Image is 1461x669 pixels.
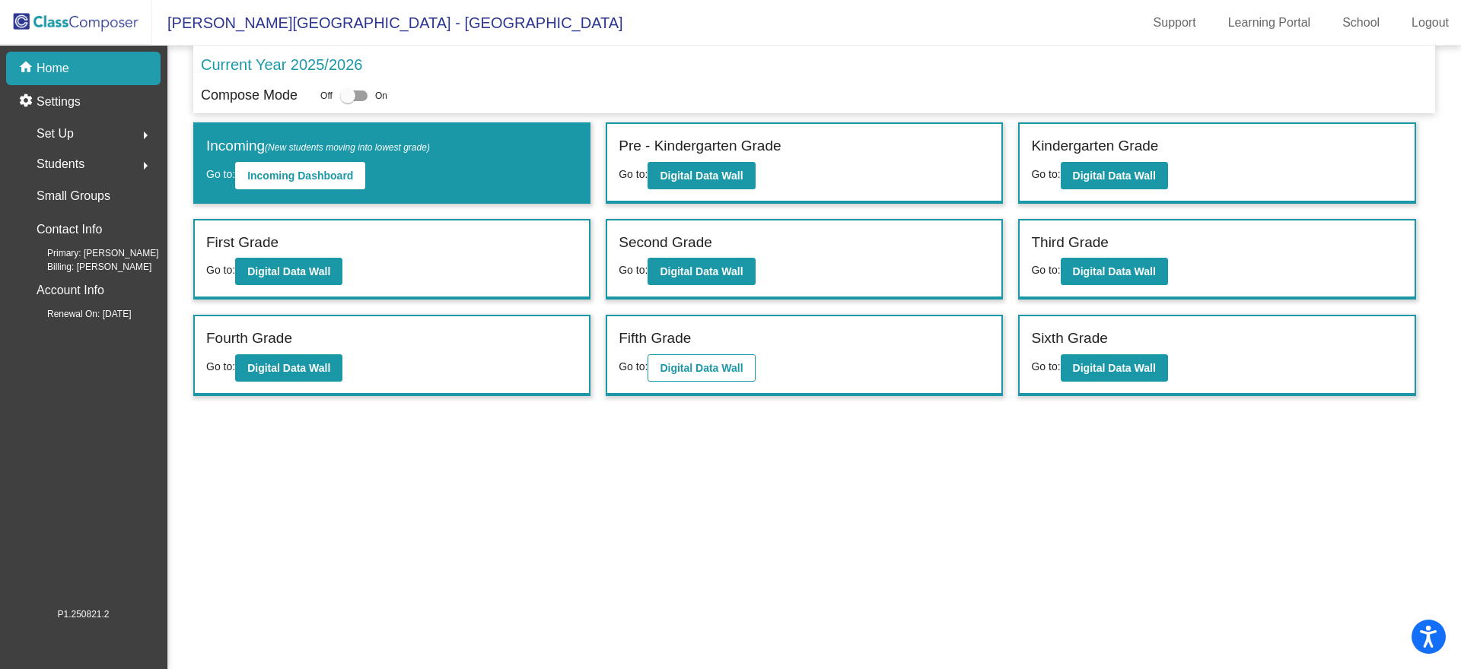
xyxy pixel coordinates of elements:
[136,157,154,175] mat-icon: arrow_right
[37,93,81,111] p: Settings
[37,59,69,78] p: Home
[206,264,235,276] span: Go to:
[23,246,159,260] span: Primary: [PERSON_NAME]
[37,185,110,207] p: Small Groups
[320,89,333,103] span: Off
[37,123,74,144] span: Set Up
[648,258,755,285] button: Digital Data Wall
[619,360,648,373] span: Go to:
[660,170,743,182] b: Digital Data Wall
[247,170,353,182] b: Incoming Dashboard
[1073,362,1156,374] b: Digital Data Wall
[1031,264,1060,276] span: Go to:
[1141,11,1208,35] a: Support
[136,126,154,144] mat-icon: arrow_right
[1061,258,1168,285] button: Digital Data Wall
[247,362,330,374] b: Digital Data Wall
[1399,11,1461,35] a: Logout
[375,89,387,103] span: On
[1061,162,1168,189] button: Digital Data Wall
[235,162,365,189] button: Incoming Dashboard
[201,53,362,76] p: Current Year 2025/2026
[23,307,131,321] span: Renewal On: [DATE]
[1031,328,1107,350] label: Sixth Grade
[206,168,235,180] span: Go to:
[1073,170,1156,182] b: Digital Data Wall
[1031,360,1060,373] span: Go to:
[23,260,151,274] span: Billing: [PERSON_NAME]
[37,154,84,175] span: Students
[648,162,755,189] button: Digital Data Wall
[660,362,743,374] b: Digital Data Wall
[201,85,298,106] p: Compose Mode
[1330,11,1392,35] a: School
[648,354,755,382] button: Digital Data Wall
[37,219,102,240] p: Contact Info
[1216,11,1323,35] a: Learning Portal
[619,232,712,254] label: Second Grade
[152,11,623,35] span: [PERSON_NAME][GEOGRAPHIC_DATA] - [GEOGRAPHIC_DATA]
[619,328,691,350] label: Fifth Grade
[206,232,279,254] label: First Grade
[1031,168,1060,180] span: Go to:
[619,264,648,276] span: Go to:
[235,258,342,285] button: Digital Data Wall
[265,142,430,153] span: (New students moving into lowest grade)
[206,135,430,157] label: Incoming
[206,328,292,350] label: Fourth Grade
[619,168,648,180] span: Go to:
[18,93,37,111] mat-icon: settings
[619,135,781,157] label: Pre - Kindergarten Grade
[37,280,104,301] p: Account Info
[1073,265,1156,277] b: Digital Data Wall
[206,360,235,373] span: Go to:
[18,59,37,78] mat-icon: home
[660,265,743,277] b: Digital Data Wall
[1061,354,1168,382] button: Digital Data Wall
[1031,232,1108,254] label: Third Grade
[1031,135,1158,157] label: Kindergarten Grade
[235,354,342,382] button: Digital Data Wall
[247,265,330,277] b: Digital Data Wall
